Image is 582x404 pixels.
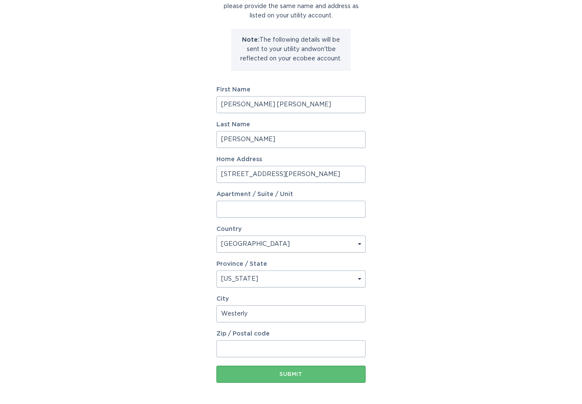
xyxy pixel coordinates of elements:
[216,262,267,267] label: Province / State
[216,87,366,93] label: First Name
[216,366,366,383] button: Submit
[242,37,259,43] strong: Note:
[238,36,344,64] p: The following details will be sent to your utility and won't be reflected on your ecobee account.
[216,331,366,337] label: Zip / Postal code
[216,122,366,128] label: Last Name
[216,227,242,233] label: Country
[221,372,361,377] div: Submit
[216,157,366,163] label: Home Address
[216,296,366,302] label: City
[216,192,366,198] label: Apartment / Suite / Unit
